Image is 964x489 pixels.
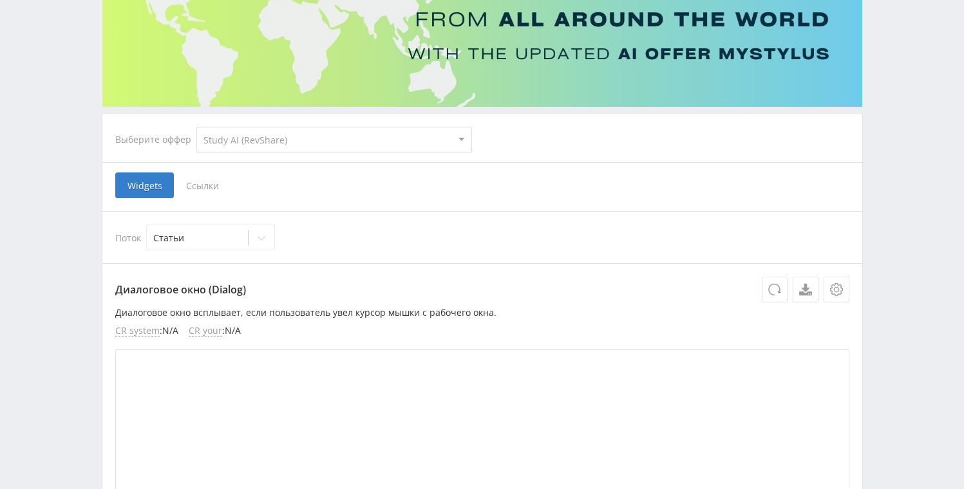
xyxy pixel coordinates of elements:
[115,326,178,337] li: : N/A
[793,277,818,302] a: Скачать
[762,277,788,302] button: Обновить
[115,308,849,318] p: Диалоговое окно всплывает, если пользователь увел курсор мышки с рабочего окна.
[115,277,849,302] p: Диалоговое окно (Dialog)
[824,277,849,302] button: Настройки
[115,326,160,337] span: CR system
[189,326,241,337] li: : N/A
[189,326,222,337] span: CR your
[115,134,196,145] div: Выберите оффер
[115,225,849,250] div: Поток
[115,172,174,198] span: Widgets
[174,172,231,198] span: Ссылки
